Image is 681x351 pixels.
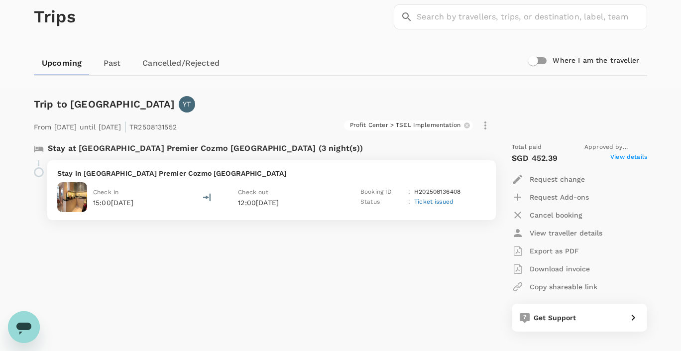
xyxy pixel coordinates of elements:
span: Profit Center > TSEL Implementation [344,121,466,129]
button: Export as PDF [512,242,579,260]
p: View traveller details [530,228,602,238]
p: : [408,187,410,197]
span: Ticket issued [414,198,454,205]
button: Request change [512,170,585,188]
a: Past [90,51,134,75]
button: Copy shareable link [512,278,597,296]
p: Status [360,197,404,207]
h6: Where I am the traveller [553,55,639,66]
span: Approved by [584,142,647,152]
a: Upcoming [34,51,90,75]
p: SGD 452.39 [512,152,558,164]
img: Oakwood Premier Cozmo Jakarta [57,182,87,212]
span: View details [610,152,647,164]
div: Profit Center > TSEL Implementation [344,120,473,130]
h6: Trip to [GEOGRAPHIC_DATA] [34,96,175,112]
p: Copy shareable link [530,282,597,292]
iframe: Button to launch messaging window [8,311,40,343]
p: 12:00[DATE] [238,198,333,208]
span: Check out [238,189,268,196]
button: Cancel booking [512,206,582,224]
p: YT [183,99,191,109]
p: Stay at [GEOGRAPHIC_DATA] Premier Cozmo [GEOGRAPHIC_DATA] (3 night(s)) [48,142,363,154]
p: Export as PDF [530,246,579,256]
span: Check in [93,189,118,196]
p: Request change [530,174,585,184]
a: Cancelled/Rejected [134,51,227,75]
button: View traveller details [512,224,602,242]
p: : [408,197,410,207]
span: Total paid [512,142,542,152]
p: 15:00[DATE] [93,198,134,208]
span: | [124,119,127,133]
p: From [DATE] until [DATE] TR2508131552 [34,117,177,134]
p: Cancel booking [530,210,582,220]
p: Download invoice [530,264,590,274]
input: Search by travellers, trips, or destination, label, team [417,4,647,29]
p: Stay in [GEOGRAPHIC_DATA] Premier Cozmo [GEOGRAPHIC_DATA] [57,168,486,178]
p: Booking ID [360,187,404,197]
span: Get Support [534,314,576,322]
p: Request Add-ons [530,192,589,202]
button: Request Add-ons [512,188,589,206]
p: H202508136408 [414,187,460,197]
button: Download invoice [512,260,590,278]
